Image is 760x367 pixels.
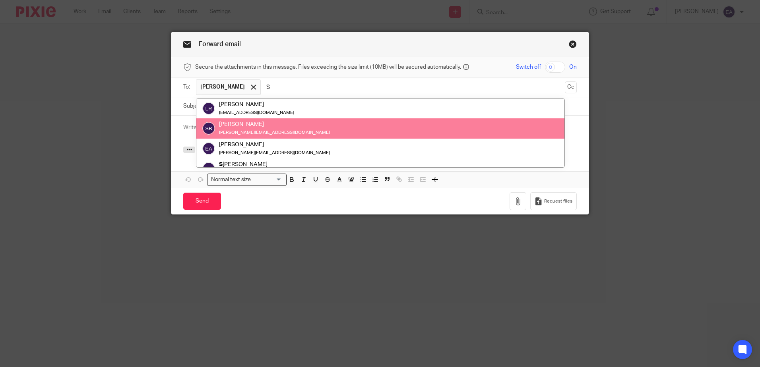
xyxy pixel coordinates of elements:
[199,41,241,47] span: Forward email
[219,160,297,168] div: [PERSON_NAME]
[516,63,541,71] span: Switch off
[202,102,215,115] img: svg%3E
[200,83,245,91] span: [PERSON_NAME]
[219,111,294,115] small: [EMAIL_ADDRESS][DOMAIN_NAME]
[202,142,215,155] img: svg%3E
[183,83,192,91] label: To:
[202,162,215,175] img: svg%3E
[183,193,221,210] input: Send
[544,198,572,205] span: Request files
[530,192,576,210] button: Request files
[219,131,330,135] small: [PERSON_NAME][EMAIL_ADDRESS][DOMAIN_NAME]
[219,141,330,149] div: [PERSON_NAME]
[569,63,577,71] span: On
[219,100,294,108] div: [PERSON_NAME]
[219,121,330,129] div: [PERSON_NAME]
[183,102,204,110] label: Subject:
[202,122,215,135] img: svg%3E
[565,81,577,93] button: Cc
[219,151,330,155] small: [PERSON_NAME][EMAIL_ADDRESS][DOMAIN_NAME]
[207,174,287,186] div: Search for option
[253,176,282,184] input: Search for option
[209,176,252,184] span: Normal text size
[569,40,577,51] a: Close this dialog window
[219,161,223,167] em: S
[195,63,461,71] span: Secure the attachments in this message. Files exceeding the size limit (10MB) will be secured aut...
